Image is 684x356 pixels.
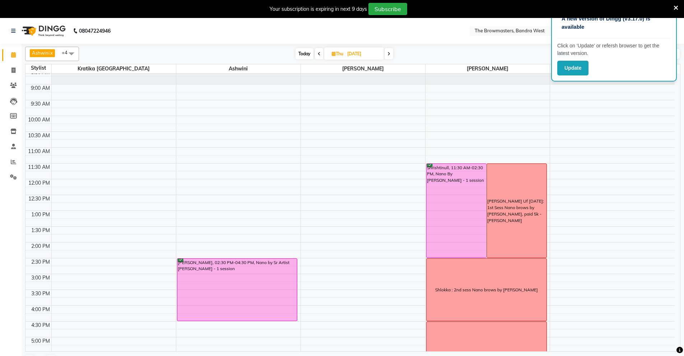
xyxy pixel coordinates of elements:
div: 5:00 PM [30,337,51,345]
div: 4:30 PM [30,322,51,329]
span: Ashwini [32,50,50,56]
div: 3:00 PM [30,274,51,282]
div: 2:30 PM [30,258,51,266]
div: 4:00 PM [30,306,51,313]
span: Thu [330,51,345,56]
div: 11:30 AM [27,163,51,171]
div: 10:30 AM [27,132,51,139]
input: 2025-09-11 [345,48,381,59]
div: 9:00 AM [29,84,51,92]
div: Shrishtinull, 11:30 AM-02:30 PM, Nano By [PERSON_NAME] - 1 session [427,164,486,258]
div: Your subscription is expiring in next 9 days [270,5,367,13]
div: 11:00 AM [27,148,51,155]
a: x [50,50,53,56]
div: 10:00 AM [27,116,51,124]
button: Subscribe [368,3,407,15]
span: [PERSON_NAME] [425,64,550,73]
span: [PERSON_NAME] [301,64,425,73]
div: Stylist [25,64,51,72]
div: 3:30 PM [30,290,51,297]
div: 9:30 AM [29,100,51,108]
div: [PERSON_NAME] Uf [DATE]: 1st Sess Nano brows by [PERSON_NAME], paid 5k - [PERSON_NAME] [487,198,546,223]
div: 2:00 PM [30,242,51,250]
img: logo [18,21,68,41]
span: Ashwini [176,64,301,73]
div: [PERSON_NAME], 02:30 PM-04:30 PM, Nano by Sr Artist [PERSON_NAME] - 1 session [177,259,297,321]
b: 08047224946 [79,21,111,41]
div: Shlokka : 2nd sess Nano brows by [PERSON_NAME] [435,287,538,293]
span: +4 [62,50,73,55]
span: Nivea Artist [550,64,675,73]
p: Click on ‘Update’ or refersh browser to get the latest version. [557,42,671,57]
div: 12:00 PM [27,179,51,187]
span: Today [296,48,313,59]
div: 1:30 PM [30,227,51,234]
span: Kratika [GEOGRAPHIC_DATA] [52,64,176,73]
p: A new version of Dingg (v3.17.0) is available [562,15,666,31]
div: 12:30 PM [27,195,51,203]
div: 1:00 PM [30,211,51,218]
button: Update [557,61,588,75]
